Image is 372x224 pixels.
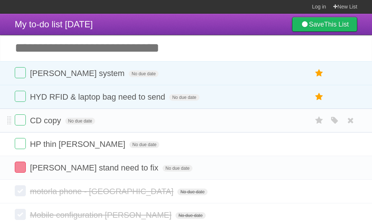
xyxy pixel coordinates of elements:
span: No due date [129,141,159,148]
label: Done [15,162,26,173]
span: HYD RFID & laptop bag need to send [30,92,167,101]
span: No due date [177,189,207,195]
span: CD copy [30,116,63,125]
span: Mobile configuration [PERSON_NAME] [30,210,173,220]
label: Done [15,185,26,196]
span: HP thin [PERSON_NAME] [30,139,127,149]
span: No due date [175,212,205,219]
label: Done [15,114,26,125]
label: Done [15,67,26,78]
label: Star task [312,114,326,127]
label: Star task [312,67,326,79]
label: Done [15,138,26,149]
label: Star task [312,91,326,103]
span: No due date [129,70,159,77]
label: Done [15,91,26,102]
span: My to-do list [DATE] [15,19,93,29]
span: No due date [65,118,95,124]
span: No due date [169,94,199,101]
span: No due date [163,165,192,172]
label: Done [15,209,26,220]
b: This List [324,21,349,28]
span: [PERSON_NAME] system [30,69,126,78]
span: motorla phone - [GEOGRAPHIC_DATA] [30,187,175,196]
span: [PERSON_NAME] stand need to fix [30,163,160,172]
a: SaveThis List [292,17,357,32]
